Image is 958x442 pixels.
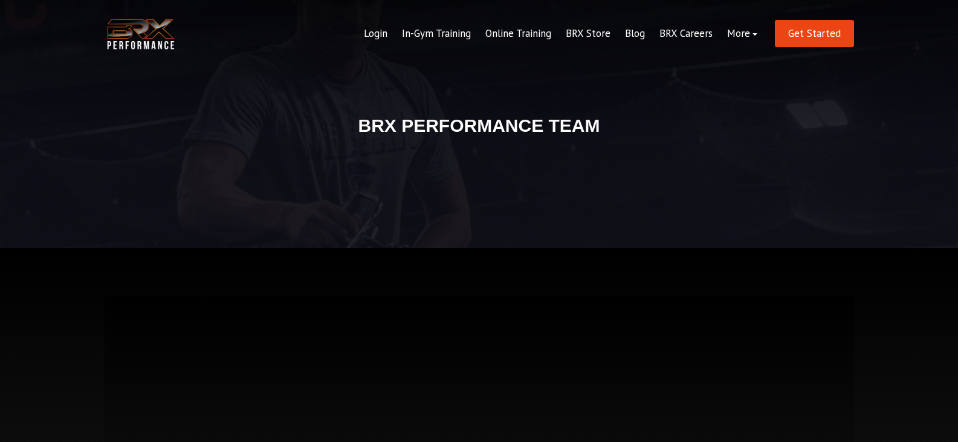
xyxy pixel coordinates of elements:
a: Login [357,19,395,48]
a: Blog [618,19,652,48]
a: More [720,19,765,48]
a: BRX Careers [652,19,720,48]
a: Online Training [478,19,558,48]
div: Navigation Menu [357,19,765,48]
img: BRX Transparent Logo-2 [105,16,177,53]
a: Get Started [775,20,854,47]
a: In-Gym Training [395,19,478,48]
a: BRX Store [558,19,618,48]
